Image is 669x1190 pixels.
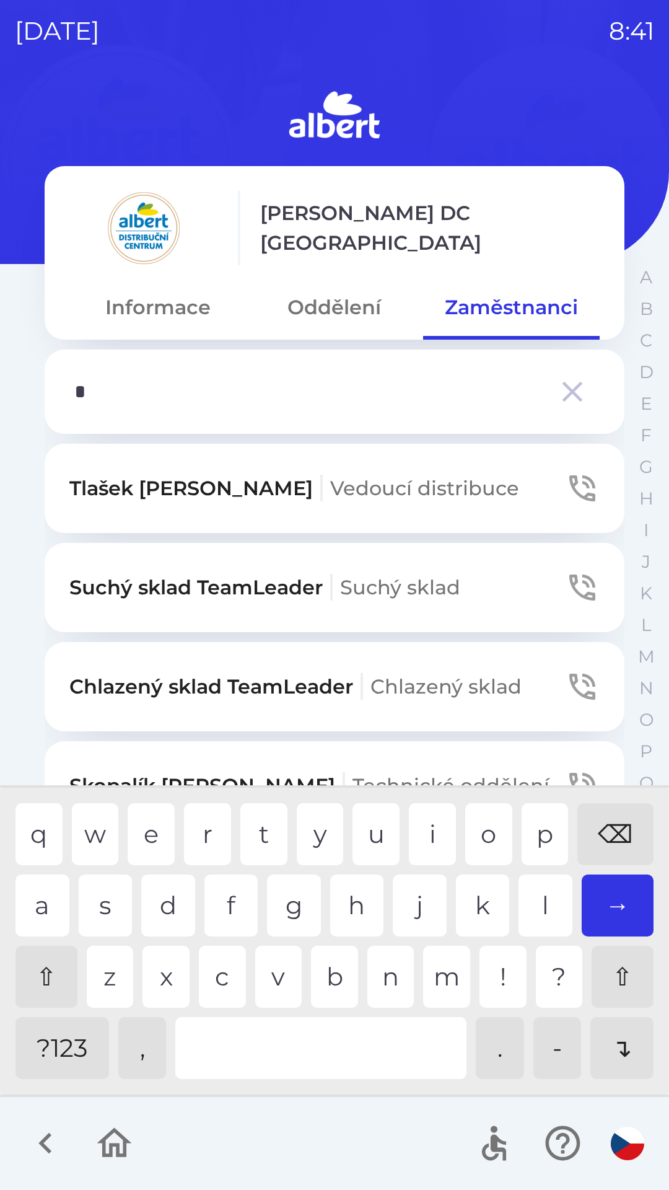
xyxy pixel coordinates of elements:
[340,575,460,599] span: Suchý sklad
[45,642,624,731] button: Chlazený sklad TeamLeaderChlazený sklad
[45,741,624,831] button: Skopalík [PERSON_NAME]Technické oddělení
[69,285,246,330] button: Informace
[69,474,519,503] p: Tlašek [PERSON_NAME]
[69,771,549,801] p: Skopalík [PERSON_NAME]
[45,87,624,146] img: Logo
[15,12,100,50] p: [DATE]
[45,444,624,533] button: Tlašek [PERSON_NAME]Vedoucí distribuce
[330,476,519,500] span: Vedoucí distribuce
[45,543,624,632] button: Suchý sklad TeamLeaderSuchý sklad
[260,198,600,258] p: [PERSON_NAME] DC [GEOGRAPHIC_DATA]
[611,1127,644,1160] img: cs flag
[352,773,549,798] span: Technické oddělení
[69,573,460,602] p: Suchý sklad TeamLeader
[423,285,600,330] button: Zaměstnanci
[609,12,654,50] p: 8:41
[69,191,218,265] img: 092fc4fe-19c8-4166-ad20-d7efd4551fba.png
[69,672,522,702] p: Chlazený sklad TeamLeader
[246,285,422,330] button: Oddělení
[370,674,522,699] span: Chlazený sklad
